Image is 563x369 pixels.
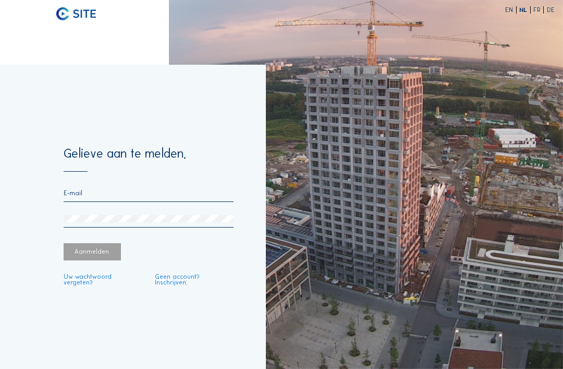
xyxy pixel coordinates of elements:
[64,243,121,260] div: Aanmelden.
[547,7,555,14] div: DE
[64,147,234,171] div: Gelieve aan te melden.
[505,7,516,14] div: EN
[519,7,530,14] div: NL
[56,7,96,20] img: C-SITE logo
[64,274,141,287] a: Uw wachtwoord vergeten?
[533,7,544,14] div: FR
[155,274,233,287] a: Geen account? Inschrijven.
[64,189,234,197] input: E-mail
